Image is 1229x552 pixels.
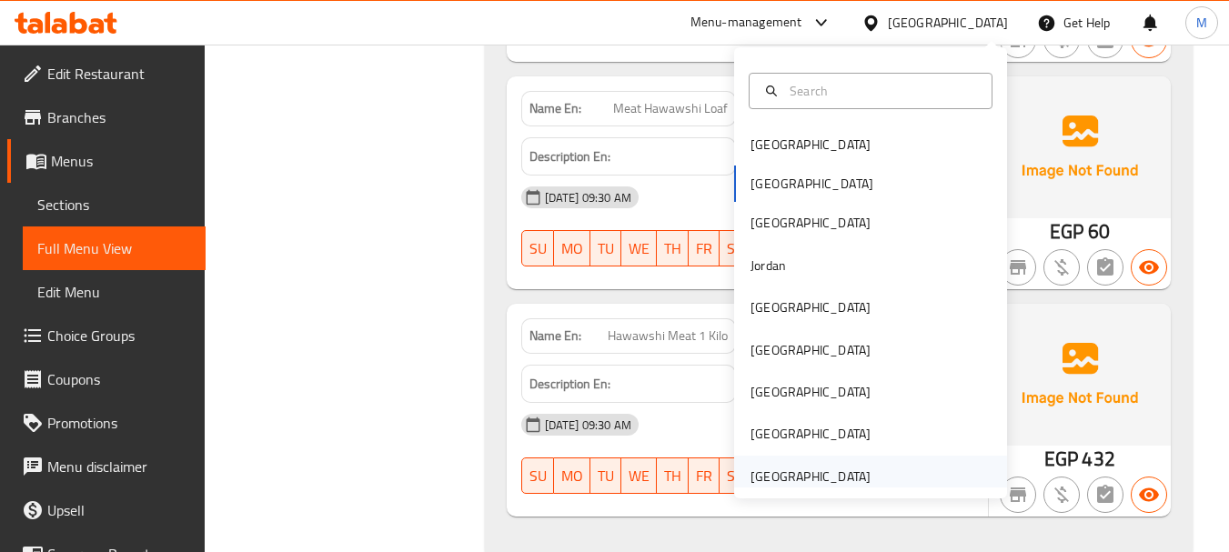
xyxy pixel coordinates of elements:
button: SU [521,230,554,266]
span: Choice Groups [47,325,191,346]
strong: Name En: [529,99,581,118]
button: Not branch specific item [1000,249,1036,286]
span: TH [664,463,681,489]
button: TH [657,457,689,494]
button: TU [590,230,621,266]
button: FR [689,230,720,266]
div: [GEOGRAPHIC_DATA] [750,382,871,402]
a: Edit Restaurant [7,52,206,95]
span: FR [696,236,712,262]
span: MO [561,236,583,262]
button: MO [554,457,590,494]
img: Ae5nvW7+0k+MAAAAAElFTkSuQmCC [989,76,1171,218]
button: SA [720,230,751,266]
div: [GEOGRAPHIC_DATA] [888,13,1008,33]
a: Edit Menu [23,270,206,314]
span: SU [529,236,547,262]
span: Edit Restaurant [47,63,191,85]
span: Hawawshi Meat 1 Kilo [608,326,728,346]
span: TU [598,236,614,262]
span: Branches [47,106,191,128]
div: [GEOGRAPHIC_DATA] [750,340,871,360]
button: WE [621,230,657,266]
strong: Name En: [529,326,581,346]
button: FR [689,457,720,494]
span: Menus [51,150,191,172]
button: Purchased item [1043,477,1080,513]
span: TU [598,463,614,489]
span: WE [629,463,650,489]
button: Not branch specific item [1000,477,1036,513]
span: [DATE] 09:30 AM [538,417,639,434]
button: TU [590,457,621,494]
a: Menu disclaimer [7,445,206,488]
span: Coupons [47,368,191,390]
div: [GEOGRAPHIC_DATA] [750,424,871,444]
div: Jordan [750,256,786,276]
button: MO [554,230,590,266]
div: [GEOGRAPHIC_DATA] [750,467,871,487]
a: Coupons [7,357,206,401]
span: SU [529,463,547,489]
div: Menu-management [690,12,802,34]
div: [GEOGRAPHIC_DATA] [750,213,871,233]
span: 432 [1082,441,1114,477]
span: Meat Hawawshi Loaf [613,99,728,118]
span: [DATE] 09:30 AM [538,189,639,206]
span: EGP [1044,441,1078,477]
button: Purchased item [1043,249,1080,286]
button: Available [1131,249,1167,286]
a: Choice Groups [7,314,206,357]
button: Available [1131,477,1167,513]
span: 60 [1088,214,1110,249]
img: Ae5nvW7+0k+MAAAAAElFTkSuQmCC [989,304,1171,446]
span: Edit Menu [37,281,191,303]
span: MO [561,463,583,489]
a: Full Menu View [23,226,206,270]
span: TH [664,236,681,262]
span: WE [629,236,650,262]
span: Sections [37,194,191,216]
span: FR [696,463,712,489]
input: Search [782,81,981,101]
span: SA [727,463,744,489]
span: Upsell [47,499,191,521]
a: Menus [7,139,206,183]
button: Not has choices [1087,477,1123,513]
a: Upsell [7,488,206,532]
span: Promotions [47,412,191,434]
div: [GEOGRAPHIC_DATA] [750,135,871,155]
button: SU [521,457,554,494]
button: SA [720,457,751,494]
span: Full Menu View [37,237,191,259]
span: Menu disclaimer [47,456,191,477]
span: SA [727,236,744,262]
a: Branches [7,95,206,139]
button: Not has choices [1087,249,1123,286]
button: TH [657,230,689,266]
strong: Description En: [529,146,610,168]
strong: Description En: [529,373,610,396]
a: Sections [23,183,206,226]
span: M [1196,13,1207,33]
div: [GEOGRAPHIC_DATA] [750,297,871,317]
a: Promotions [7,401,206,445]
span: EGP [1050,214,1083,249]
button: WE [621,457,657,494]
